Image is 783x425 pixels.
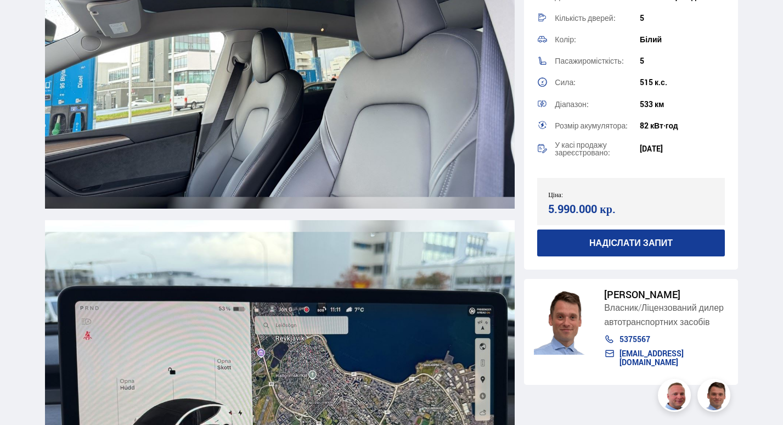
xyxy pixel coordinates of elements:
[555,141,640,156] div: У касі продажу зареєстровано:
[640,55,644,66] font: 5
[555,57,640,65] div: Пасажиромісткість:
[9,4,42,37] button: Відкрийте інтерфейс чату LiveChat
[640,13,644,23] font: 5
[604,335,728,344] a: 5375567
[640,143,663,154] font: [DATE]
[555,36,640,43] div: Колір:
[640,120,678,131] font: 82 кВт·год
[619,334,650,344] font: 5375567
[640,77,667,87] font: 515 к.с.
[660,381,692,413] img: siFngHWaQ9KaOqBr.png
[699,381,732,413] img: FbJEzSuNWCJXmdc-.webp
[619,348,684,367] font: [EMAIL_ADDRESS][DOMAIN_NAME]
[555,100,640,108] div: Діапазон:
[555,79,640,86] div: Сила:
[555,14,640,22] div: Кількість дверей:
[640,99,664,109] font: 533 км
[604,349,728,367] a: [EMAIL_ADDRESS][DOMAIN_NAME]
[534,289,593,355] img: FbJEzSuNWCJXmdc-.webp
[548,191,631,198] div: Ціна:
[640,34,662,44] font: Білий
[548,202,616,216] font: 5.990.000 кр.
[604,300,728,329] div: Власник/Ліцензований дилер автотранспортних засобів
[604,289,728,300] div: [PERSON_NAME]
[555,122,640,130] div: Розмір акумулятора:
[589,238,673,248] font: Надіслати запит
[537,230,725,256] button: Надіслати запит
